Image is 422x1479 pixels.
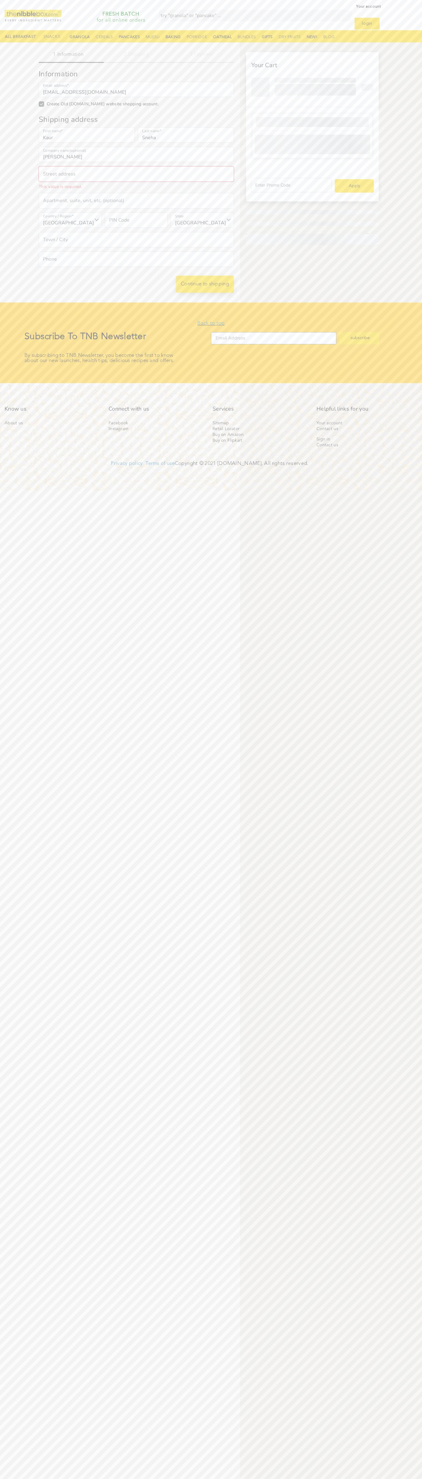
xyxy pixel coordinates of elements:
[109,406,203,411] h4: Connect with us
[104,52,169,63] a: Shipping
[213,438,307,443] a: Buy on Flipkart
[316,421,343,425] span: Your account
[145,461,175,466] a: Terms of use
[39,147,234,162] input: Company name (optional)
[70,35,90,39] b: GRANOLA
[39,116,234,123] h3: Shipping address
[24,353,211,363] p: By subscribing to TNB Newsletter, you become the first to know about our new launches, health tip...
[320,33,338,41] a: BLOG
[316,421,411,425] a: Your account
[213,433,244,437] span: Buy on Amazon
[339,332,379,344] button: subscribe
[142,33,163,41] a: MUESLI
[211,332,336,344] input: Email Address
[5,421,23,425] span: About us
[115,33,144,41] a: PANCAKES
[105,212,168,228] input: PIN Code
[209,33,235,41] a: OATMEAL
[213,427,307,431] a: Retail Locator
[39,193,234,208] input: Apartment, suite, unit, etc. (optional)
[350,336,370,340] span: subscribe
[39,52,104,63] a: Information
[169,52,234,63] a: Payment
[5,406,99,411] h4: Know us
[159,10,342,21] input: Search
[162,33,184,41] a: BAKING
[213,433,307,437] a: Buy on Amazon
[119,35,140,39] b: PANCAKES
[262,35,273,39] b: GIFTS
[258,33,277,41] a: GIFTS
[5,10,62,21] img: TNB-logo
[39,232,234,247] input: Town / City
[316,427,338,431] span: Contact us
[275,33,305,41] a: DRY FRUITS
[66,33,93,41] a: GRANOLA
[362,21,372,26] span: login
[355,18,380,30] a: login
[316,406,411,411] h4: Helpful links for you
[138,127,234,143] input: Last name
[5,35,36,39] a: All breakfast
[39,82,234,97] input: Email address
[213,427,240,431] span: Retail Locator
[213,35,232,39] b: OATMEAL
[197,321,224,326] a: Back to top
[213,406,307,411] h4: Services
[316,437,411,441] a: Sign in
[307,35,317,39] b: NEW!
[41,35,63,39] a: Snacks
[24,332,211,341] h2: Subscribe To TNB Newsletter
[109,421,128,425] span: Facebook
[102,12,139,17] strong: FRESH BATCH
[92,33,116,41] a: CEREALS
[213,421,307,425] a: Sitemap
[303,33,321,41] a: NEW!
[316,443,338,447] span: Contact us
[39,70,234,78] h3: Information
[234,33,259,41] a: BUNDLES
[355,2,381,12] a: Your account
[109,427,129,431] span: Instagram
[5,421,99,425] a: About us
[316,437,330,441] span: Sign in
[111,461,143,466] a: Privacy policy
[176,276,234,293] a: Continue to shipping
[213,421,229,425] span: Sitemap
[39,185,234,189] li: This value is required.
[86,461,334,466] p: Copyright © 2021 [DOMAIN_NAME]. All rights reserved.
[39,127,135,143] input: First name
[109,427,203,431] a: Instagram
[213,438,243,443] span: Buy on Flipkart
[316,427,411,431] a: Contact us
[47,102,159,106] label: Create Old [DOMAIN_NAME] website shopping account.
[39,252,234,267] input: Phone
[39,166,234,182] input: Street address
[183,33,211,41] a: PORRIDGE
[109,421,203,425] a: Facebook
[166,35,181,39] b: BAKING
[316,443,411,447] a: Contact us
